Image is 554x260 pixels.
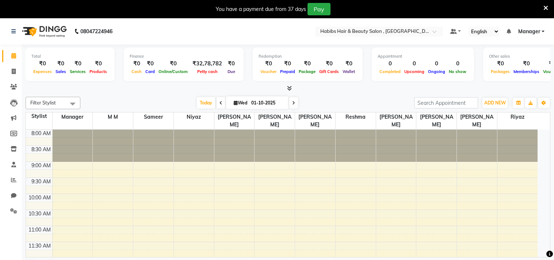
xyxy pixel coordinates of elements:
button: ADD NEW [482,98,508,108]
span: Expenses [31,69,54,74]
span: Upcoming [402,69,426,74]
span: Card [144,69,157,74]
span: Products [88,69,109,74]
div: ₹0 [157,60,190,68]
span: Due [226,69,237,74]
span: Wed [232,100,249,106]
span: [PERSON_NAME] [295,112,335,129]
span: Package [297,69,317,74]
span: Today [197,97,215,108]
span: [PERSON_NAME] [416,112,456,129]
div: 11:00 AM [27,226,52,234]
div: 0 [447,60,468,68]
span: [PERSON_NAME] [457,112,497,129]
div: ₹0 [144,60,157,68]
div: ₹0 [278,60,297,68]
div: 9:30 AM [30,178,52,186]
div: 8:30 AM [30,146,52,153]
span: Prepaid [278,69,297,74]
span: Completed [378,69,402,74]
div: 10:00 AM [27,194,52,202]
span: Riyaz [497,112,538,122]
div: ₹0 [317,60,341,68]
b: 08047224946 [80,21,112,42]
div: You have a payment due from 37 days [216,5,306,13]
span: Niyaz [174,112,214,122]
span: Memberships [512,69,541,74]
div: ₹0 [512,60,541,68]
div: ₹0 [225,60,238,68]
span: Online/Custom [157,69,190,74]
span: Sales [54,69,68,74]
div: 0 [426,60,447,68]
div: 10:30 AM [27,210,52,218]
div: ₹0 [297,60,317,68]
button: Pay [307,3,331,15]
div: Finance [130,53,238,60]
span: Packages [489,69,512,74]
span: Voucher [259,69,278,74]
div: ₹0 [259,60,278,68]
div: Appointment [378,53,468,60]
div: Stylist [26,112,52,120]
span: Services [68,69,88,74]
div: 0 [402,60,426,68]
div: 11:30 AM [27,242,52,250]
div: Redemption [259,53,357,60]
span: [PERSON_NAME] [214,112,255,129]
span: Filter Stylist [30,100,56,106]
div: ₹0 [31,60,54,68]
span: Sameer [133,112,173,122]
span: [PERSON_NAME] [376,112,416,129]
div: 8:00 AM [30,130,52,137]
div: ₹0 [68,60,88,68]
div: ₹0 [54,60,68,68]
span: No show [447,69,468,74]
div: 9:00 AM [30,162,52,169]
span: M M [93,112,133,122]
span: Ongoing [426,69,447,74]
div: Total [31,53,109,60]
span: Reshma [336,112,376,122]
span: Manager [53,112,93,122]
span: ADD NEW [484,100,506,106]
div: ₹32,78,782 [190,60,225,68]
div: ₹0 [88,60,109,68]
iframe: chat widget [523,231,547,253]
span: Wallet [341,69,357,74]
span: [PERSON_NAME] [255,112,295,129]
span: Gift Cards [317,69,341,74]
span: Petty cash [195,69,219,74]
div: ₹0 [341,60,357,68]
div: ₹0 [489,60,512,68]
span: Cash [130,69,144,74]
input: 2025-10-01 [249,97,286,108]
img: logo [19,21,69,42]
div: 0 [378,60,402,68]
div: ₹0 [130,60,144,68]
input: Search Appointment [414,97,478,108]
span: Manager [518,28,540,35]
